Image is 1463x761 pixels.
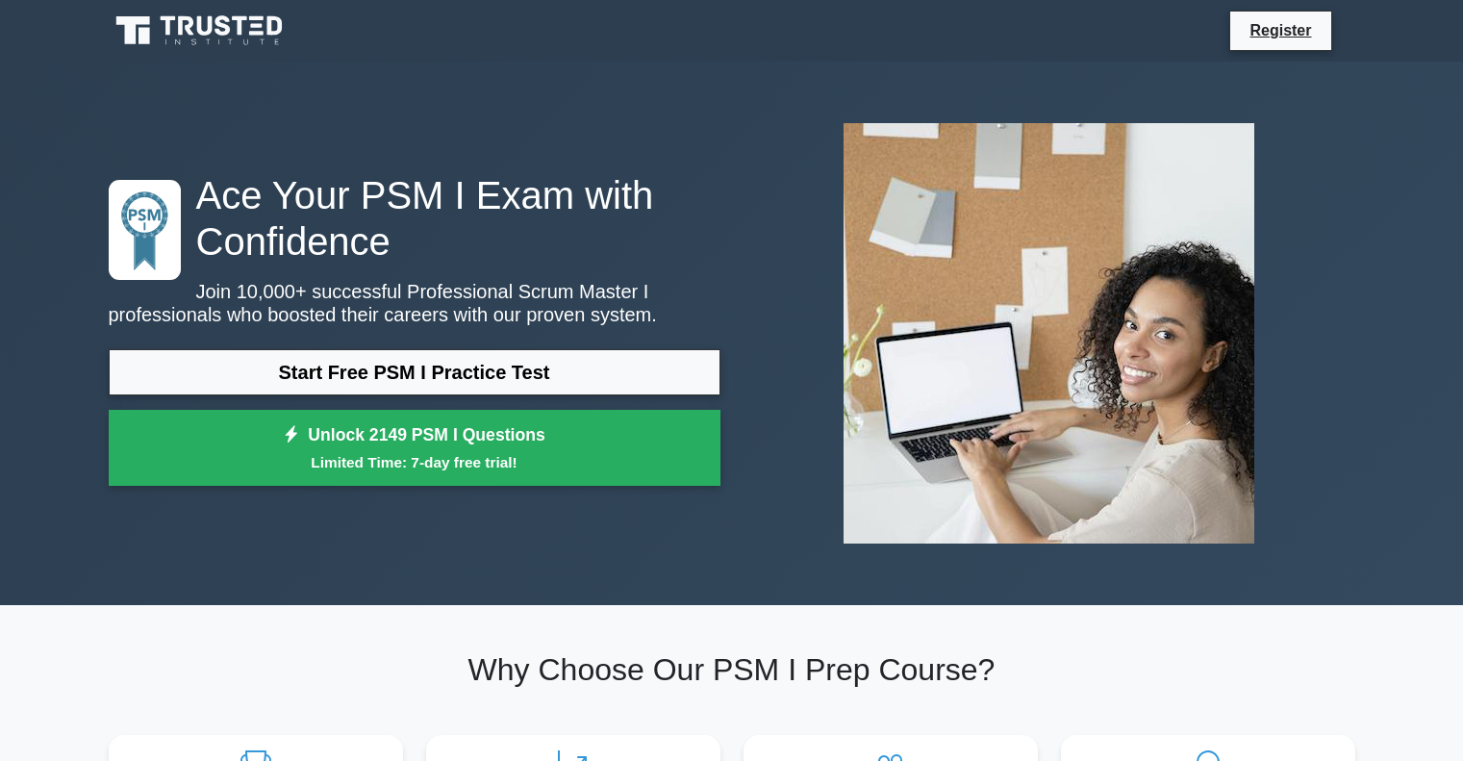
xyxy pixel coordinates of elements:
[109,280,720,326] p: Join 10,000+ successful Professional Scrum Master I professionals who boosted their careers with ...
[1238,18,1323,42] a: Register
[133,451,696,473] small: Limited Time: 7-day free trial!
[109,651,1355,688] h2: Why Choose Our PSM I Prep Course?
[109,410,720,487] a: Unlock 2149 PSM I QuestionsLimited Time: 7-day free trial!
[109,172,720,265] h1: Ace Your PSM I Exam with Confidence
[109,349,720,395] a: Start Free PSM I Practice Test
